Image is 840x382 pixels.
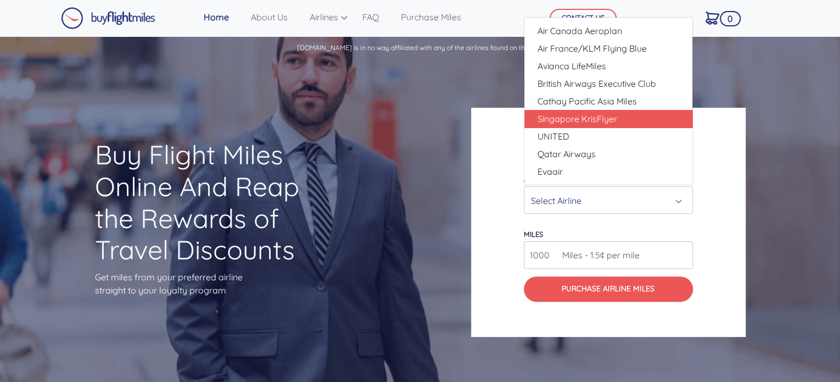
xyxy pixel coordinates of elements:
a: 0 [701,6,724,29]
p: Get miles from your preferred airline straight to your loyalty program [95,270,326,297]
a: About Us [247,6,292,28]
label: miles [524,230,543,239]
span: UNITED [537,130,569,143]
img: Buy Flight Miles Logo [61,7,155,29]
span: Cathay Pacific Asia Miles [537,95,637,108]
a: Buy Flight Miles Logo [61,4,155,32]
img: Cart [705,12,719,25]
span: British Airways Executive Club [537,77,656,90]
span: Miles - 1.5¢ per mile [557,248,640,262]
span: Evaair [537,165,563,178]
span: 0 [720,11,741,26]
a: Home [199,6,233,28]
span: Singapore KrisFlyer [537,112,617,125]
span: Avianca LifeMiles [537,59,606,73]
button: Purchase Airline Miles [524,276,693,302]
span: Qatar Airways [537,147,596,160]
div: Select Airline [531,190,679,211]
button: CONTACT US [550,9,617,27]
button: Select Airline [524,186,693,214]
a: Purchase Miles [396,6,466,28]
span: Air Canada Aeroplan [537,24,622,37]
span: Air France/KLM Flying Blue [537,42,647,55]
a: Airlines [305,6,345,28]
a: FAQ [358,6,383,28]
h1: Buy Flight Miles Online And Reap the Rewards of Travel Discounts [95,139,326,265]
